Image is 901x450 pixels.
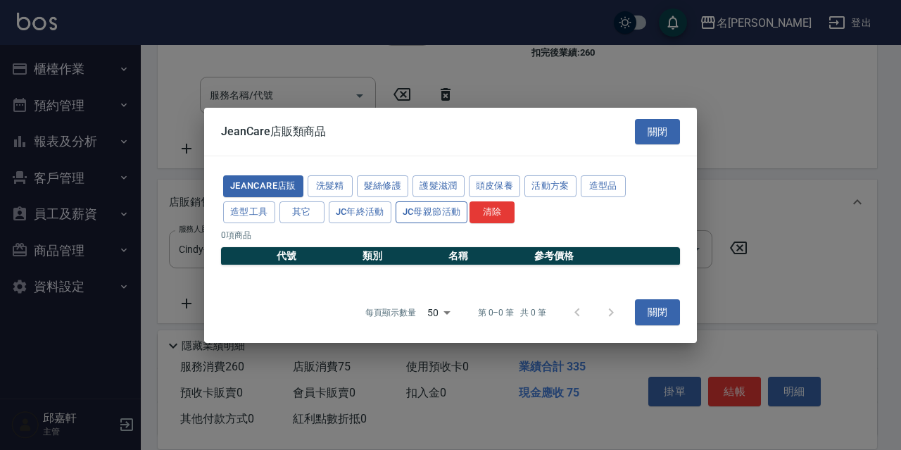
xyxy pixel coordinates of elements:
[329,201,391,223] button: JC年終活動
[273,246,359,265] th: 代號
[223,201,275,223] button: 造型工具
[412,175,465,197] button: 護髮滋潤
[221,228,680,241] p: 0 項商品
[531,246,680,265] th: 參考價格
[478,306,546,319] p: 第 0–0 筆 共 0 筆
[365,306,416,319] p: 每頁顯示數量
[396,201,468,223] button: JC母親節活動
[279,201,325,223] button: 其它
[635,299,680,325] button: 關閉
[445,246,531,265] th: 名稱
[359,246,445,265] th: 類別
[308,175,353,197] button: 洗髮精
[422,293,455,331] div: 50
[470,201,515,223] button: 清除
[223,175,303,197] button: JeanCare店販
[635,118,680,144] button: 關閉
[221,125,326,139] span: JeanCare店販類商品
[581,175,626,197] button: 造型品
[357,175,409,197] button: 髮絲修護
[469,175,521,197] button: 頭皮保養
[524,175,576,197] button: 活動方案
